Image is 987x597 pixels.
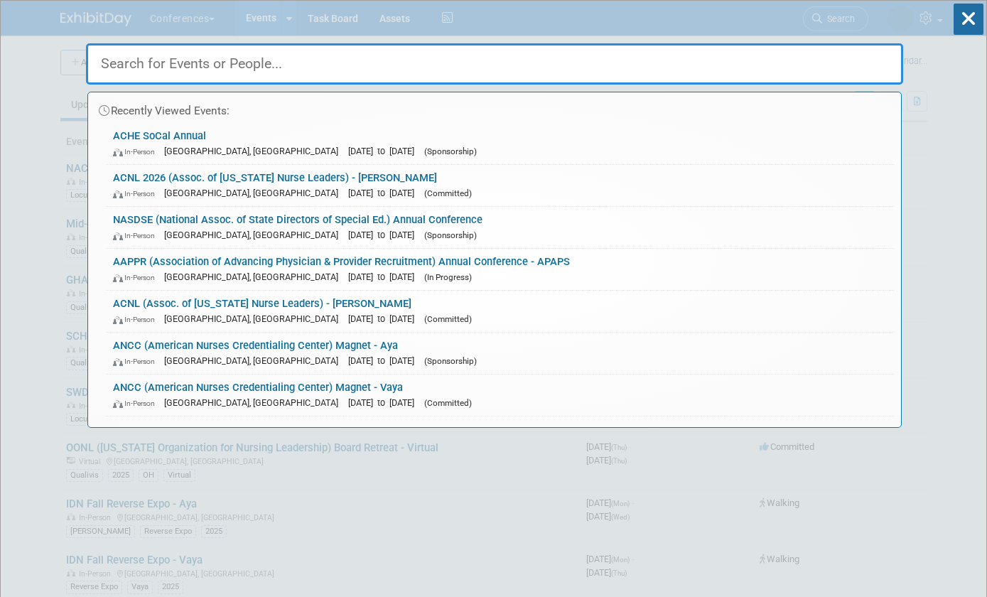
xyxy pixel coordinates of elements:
[113,189,161,198] span: In-Person
[106,375,894,416] a: ANCC (American Nurses Credentialing Center) Magnet - Vaya In-Person [GEOGRAPHIC_DATA], [GEOGRAPHI...
[164,313,345,324] span: [GEOGRAPHIC_DATA], [GEOGRAPHIC_DATA]
[95,92,894,123] div: Recently Viewed Events:
[424,272,472,282] span: (In Progress)
[113,315,161,324] span: In-Person
[348,146,421,156] span: [DATE] to [DATE]
[106,207,894,248] a: NASDSE (National Assoc. of State Directors of Special Ed.) Annual Conference In-Person [GEOGRAPHI...
[164,230,345,240] span: [GEOGRAPHIC_DATA], [GEOGRAPHIC_DATA]
[113,147,161,156] span: In-Person
[164,355,345,366] span: [GEOGRAPHIC_DATA], [GEOGRAPHIC_DATA]
[106,333,894,374] a: ANCC (American Nurses Credentialing Center) Magnet - Aya In-Person [GEOGRAPHIC_DATA], [GEOGRAPHIC...
[424,146,477,156] span: (Sponsorship)
[106,165,894,206] a: ACNL 2026 (Assoc. of [US_STATE] Nurse Leaders) - [PERSON_NAME] In-Person [GEOGRAPHIC_DATA], [GEOG...
[113,273,161,282] span: In-Person
[164,188,345,198] span: [GEOGRAPHIC_DATA], [GEOGRAPHIC_DATA]
[348,397,421,408] span: [DATE] to [DATE]
[164,146,345,156] span: [GEOGRAPHIC_DATA], [GEOGRAPHIC_DATA]
[348,313,421,324] span: [DATE] to [DATE]
[424,356,477,366] span: (Sponsorship)
[348,355,421,366] span: [DATE] to [DATE]
[424,230,477,240] span: (Sponsorship)
[348,271,421,282] span: [DATE] to [DATE]
[106,123,894,164] a: ACHE SoCal Annual In-Person [GEOGRAPHIC_DATA], [GEOGRAPHIC_DATA] [DATE] to [DATE] (Sponsorship)
[348,230,421,240] span: [DATE] to [DATE]
[113,399,161,408] span: In-Person
[113,231,161,240] span: In-Person
[86,43,903,85] input: Search for Events or People...
[113,357,161,366] span: In-Person
[424,314,472,324] span: (Committed)
[164,271,345,282] span: [GEOGRAPHIC_DATA], [GEOGRAPHIC_DATA]
[348,188,421,198] span: [DATE] to [DATE]
[424,188,472,198] span: (Committed)
[164,397,345,408] span: [GEOGRAPHIC_DATA], [GEOGRAPHIC_DATA]
[424,398,472,408] span: (Committed)
[106,291,894,332] a: ACNL (Assoc. of [US_STATE] Nurse Leaders) - [PERSON_NAME] In-Person [GEOGRAPHIC_DATA], [GEOGRAPHI...
[106,249,894,290] a: AAPPR (Association of Advancing Physician & Provider Recruitment) Annual Conference - APAPS In-Pe...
